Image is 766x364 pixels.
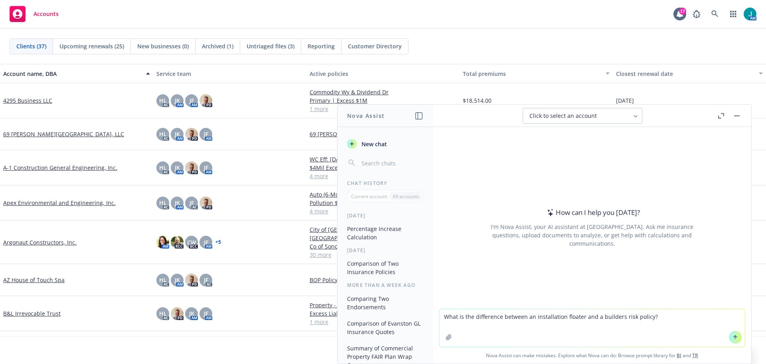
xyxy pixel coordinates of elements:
a: Switch app [725,6,741,22]
p: All accounts [393,193,419,200]
span: HL [159,276,167,284]
img: photo [185,274,198,286]
a: Auto (6-Month Policy) [310,190,456,199]
div: How can I help you [DATE]? [545,207,640,218]
span: HL [159,199,167,207]
a: TR [692,352,698,359]
a: AZ House of Touch Spa [3,276,65,284]
a: 69 [PERSON_NAME][GEOGRAPHIC_DATA], LLC [3,130,124,138]
img: photo [185,128,198,141]
span: JK [175,130,180,138]
a: City of [GEOGRAPHIC_DATA] - [PERSON_NAME] [GEOGRAPHIC_DATA] [310,225,456,242]
span: JK [175,199,180,207]
a: 4 more [310,172,456,180]
img: photo [171,307,184,320]
a: A-1 Construction General Engineering, Inc. [3,163,117,172]
a: Report a Bug [689,6,705,22]
textarea: What is the difference between an installation floater and a builders risk policy? [439,309,745,347]
div: I'm Nova Assist, your AI assistant at [GEOGRAPHIC_DATA]. Ask me insurance questions, upload docum... [480,223,704,248]
button: Closest renewal date [613,64,766,83]
span: [DATE] [616,96,634,105]
a: Primary | Excess $1M [310,96,456,105]
button: Click to select an account [523,108,642,124]
a: Excess Liability - $3M [310,309,456,318]
div: More than a week ago [338,282,433,288]
a: Pollution $1M/$5M (Annual Policy) [310,199,456,207]
span: JF [204,276,208,284]
div: [DATE] [338,212,433,219]
span: New chat [360,140,387,148]
span: JF [190,96,194,105]
span: Accounts [34,11,59,17]
button: Service team [153,64,306,83]
div: Closest renewal date [616,70,754,78]
input: Search chats [360,157,423,169]
span: JF [204,309,208,318]
div: 17 [679,8,686,15]
a: BOP Policy GL/BPP/XL/Cyber [310,276,456,284]
span: JF [190,199,194,207]
div: Active policies [310,70,456,78]
span: HL [159,130,167,138]
a: 30 more [310,251,456,259]
a: Property - CA Fair Plan Wrap Policy [310,301,456,309]
button: Comparison of Evanston GL Insurance Quotes [344,317,426,338]
span: HL [159,309,167,318]
button: Total premiums [460,64,613,83]
a: 4 more [310,207,456,215]
a: $4Mil Excess Liability [310,163,456,172]
a: + 5 [215,240,221,245]
a: 1 more [310,105,456,113]
a: B&L Irrevocable Trust [3,309,61,318]
span: JK [189,309,194,318]
span: CW [187,238,196,247]
a: BI [677,352,681,359]
img: photo [199,197,212,209]
span: JK [175,276,180,284]
span: Click to select an account [529,112,597,120]
button: Percentage Increase Calculation [344,222,426,244]
p: Current account [351,193,387,200]
a: Argonaut Constructors, Inc. [3,238,77,247]
img: photo [199,94,212,107]
span: New businesses (0) [137,42,189,50]
img: photo [156,236,169,249]
button: Active policies [306,64,460,83]
span: HL [159,96,167,105]
div: Total premiums [463,70,601,78]
button: New chat [344,137,426,151]
span: Upcoming renewals (25) [59,42,124,50]
a: WC Eff: [DATE] [310,155,456,163]
span: JK [175,163,180,172]
span: Reporting [308,42,335,50]
span: JF [204,130,208,138]
div: Service team [156,70,303,78]
a: 1 more [310,318,456,326]
a: Apex Environmental and Engineering, Inc. [3,199,116,207]
span: Untriaged files (3) [247,42,294,50]
img: photo [744,8,756,20]
a: 4295 Business LLC [3,96,52,105]
div: Chat History [338,180,433,187]
h1: Nova Assist [347,111,385,120]
span: JK [175,96,180,105]
a: Accounts [6,3,62,25]
span: HL [159,163,167,172]
span: JF [204,238,208,247]
a: Search [707,6,723,22]
button: Comparison of Two Insurance Policies [344,257,426,278]
span: Customer Directory [348,42,402,50]
div: Account name, DBA [3,70,141,78]
span: JF [204,163,208,172]
div: [DATE] [338,247,433,254]
img: photo [185,161,198,174]
span: Clients (37) [16,42,46,50]
span: Nova Assist can make mistakes. Explore what Nova can do: Browse prompt library for and [436,347,748,364]
span: Archived (1) [202,42,233,50]
a: Commodity Wy & Dividend Dr [310,88,456,96]
a: Co of Sonoma/Encroachment Permit [310,242,456,251]
button: Comparing Two Endorsements [344,292,426,314]
img: photo [171,236,184,249]
a: 69 [PERSON_NAME][GEOGRAPHIC_DATA] Apts [310,130,456,138]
